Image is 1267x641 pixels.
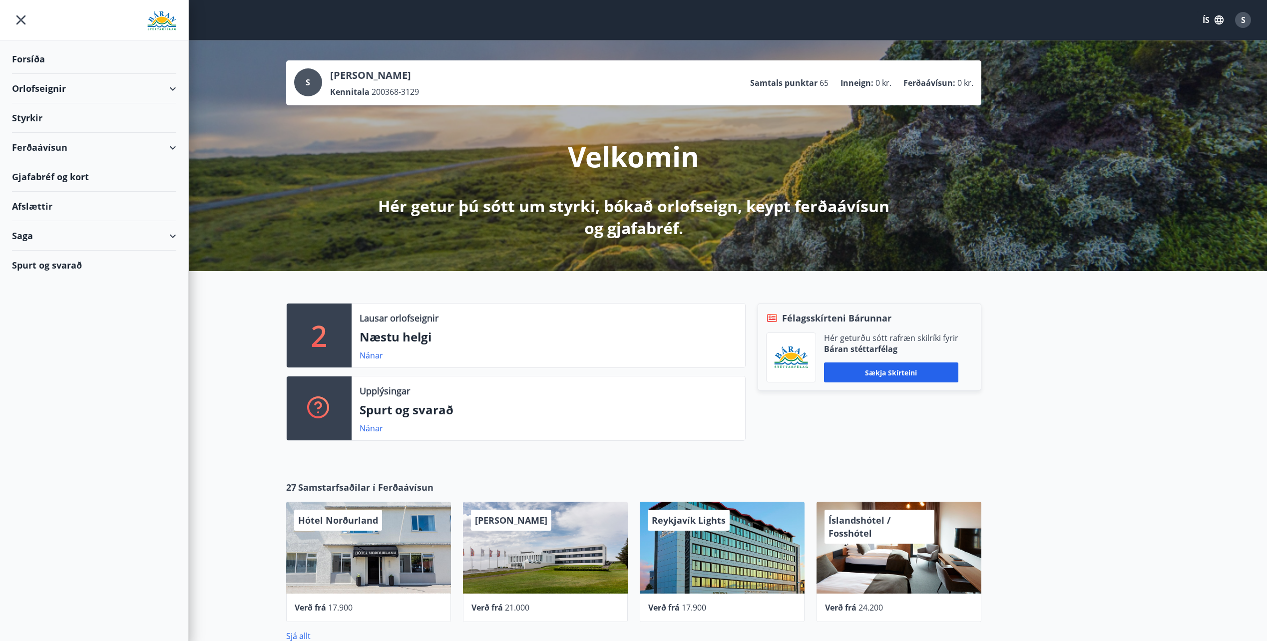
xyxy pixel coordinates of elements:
[475,514,547,526] span: [PERSON_NAME]
[682,602,706,613] span: 17.900
[328,602,353,613] span: 17.900
[360,312,438,324] p: Lausar orlofseignir
[1241,14,1246,25] span: S
[12,103,176,133] div: Styrkir
[298,514,378,526] span: Hótel Norðurland
[824,332,958,343] p: Hér geturðu sótt rafræn skilríki fyrir
[360,384,410,397] p: Upplýsingar
[782,312,891,324] span: Félagsskírteni Bárunnar
[774,346,808,369] img: Bz2lGXKH3FXEIQKvoQ8VL0Fr0uCiWgfgA3I6fSs8.png
[750,77,818,88] p: Samtals punktar
[648,602,680,613] span: Verð frá
[858,602,883,613] span: 24.200
[360,350,383,361] a: Nánar
[471,602,503,613] span: Verð frá
[568,137,699,175] p: Velkomin
[147,11,176,31] img: union_logo
[372,86,419,97] span: 200368-3129
[330,86,370,97] p: Kennitala
[12,221,176,251] div: Saga
[820,77,829,88] span: 65
[12,162,176,192] div: Gjafabréf og kort
[298,481,433,494] span: Samstarfsaðilar í Ferðaávísun
[875,77,891,88] span: 0 kr.
[903,77,955,88] p: Ferðaávísun :
[824,343,958,354] p: Báran stéttarfélag
[1197,11,1229,29] button: ÍS
[505,602,529,613] span: 21.000
[652,514,726,526] span: Reykjavík Lights
[330,68,419,82] p: [PERSON_NAME]
[306,77,310,88] span: S
[12,133,176,162] div: Ferðaávísun
[829,514,890,539] span: Íslandshótel / Fosshótel
[286,481,296,494] span: 27
[957,77,973,88] span: 0 kr.
[360,401,737,418] p: Spurt og svarað
[360,328,737,345] p: Næstu helgi
[12,44,176,74] div: Forsíða
[360,423,383,434] a: Nánar
[841,77,873,88] p: Inneign :
[295,602,326,613] span: Verð frá
[12,192,176,221] div: Afslættir
[825,602,856,613] span: Verð frá
[12,11,30,29] button: menu
[12,74,176,103] div: Orlofseignir
[1231,8,1255,32] button: S
[824,362,958,382] button: Sækja skírteini
[12,251,176,280] div: Spurt og svarað
[311,317,327,354] p: 2
[370,195,897,239] p: Hér getur þú sótt um styrki, bókað orlofseign, keypt ferðaávísun og gjafabréf.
